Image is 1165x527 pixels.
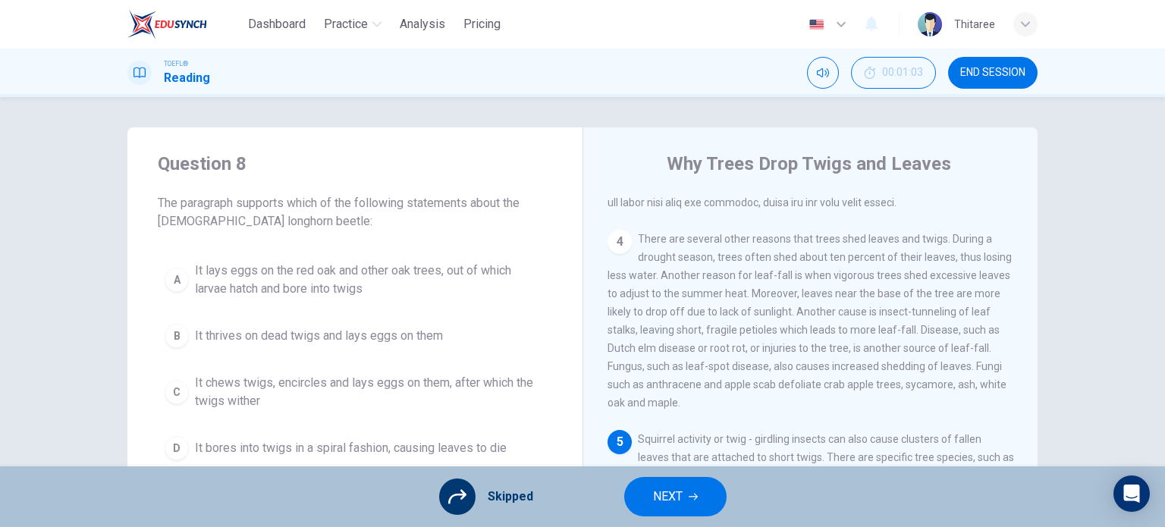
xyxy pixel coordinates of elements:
div: Open Intercom Messenger [1113,475,1150,512]
a: EduSynch logo [127,9,242,39]
span: NEXT [653,486,683,507]
div: Thitaree [954,15,995,33]
button: Practice [318,11,388,38]
img: en [807,19,826,30]
span: END SESSION [960,67,1025,79]
img: Profile picture [918,12,942,36]
button: 00:01:03 [851,57,936,89]
span: Skipped [488,488,533,506]
button: END SESSION [948,57,1038,89]
span: Practice [324,15,368,33]
span: There are several other reasons that trees shed leaves and twigs. During a drought season, trees ... [608,233,1012,409]
span: The paragraph supports which of the following statements about the [DEMOGRAPHIC_DATA] longhorn be... [158,194,552,231]
button: NEXT [624,477,727,516]
span: TOEFL® [164,58,188,69]
span: 00:01:03 [882,67,923,79]
div: Hide [851,57,936,89]
img: EduSynch logo [127,9,207,39]
div: 5 [608,430,632,454]
span: Analysis [400,15,445,33]
h4: Question 8 [158,152,552,176]
h4: Why Trees Drop Twigs and Leaves [667,152,951,176]
div: 4 [608,230,632,254]
button: Analysis [394,11,451,38]
h1: Reading [164,69,210,87]
span: Pricing [463,15,501,33]
span: Dashboard [248,15,306,33]
div: Mute [807,57,839,89]
button: Dashboard [242,11,312,38]
button: Pricing [457,11,507,38]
